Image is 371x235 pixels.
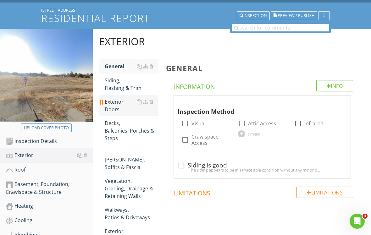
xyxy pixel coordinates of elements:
[105,177,158,200] div: Vegetation, Grading, Drainage & Retaining Walls
[99,35,145,48] div: Exterior
[363,214,368,219] span: 3
[178,167,347,172] div: The siding appears to be in service able condition without any minor or major defects.
[174,80,353,91] h4: Information
[271,11,317,20] button: Preview / Publish
[6,216,93,225] div: Cooling
[6,180,93,196] div: Basement, Foundation, Crawlspace & Structure
[105,119,158,142] div: Decks, Balconies, Porches & Steps
[278,14,314,18] span: Preview / Publish
[248,120,276,127] label: Attic Access
[191,134,230,146] label: Crawlspace Access
[105,63,158,70] div: General
[178,98,338,116] div: Inspection Method
[105,148,158,171] div: [PERSON_NAME], Soffits & Fascia
[271,12,317,18] a: Preview / Publish
[105,98,158,113] div: Exterior Doors
[237,12,270,18] a: Inspection
[6,166,93,174] div: Roof
[191,120,206,127] label: Visual
[6,137,93,145] div: Inspection Details
[248,132,261,137] div: OTHER
[237,11,270,20] button: Inspection
[232,24,329,31] input: search for comments
[166,64,361,72] h3: General
[240,14,267,18] div: Inspection
[41,8,330,13] div: [STREET_ADDRESS]
[304,120,324,127] label: Infrared
[105,206,158,221] div: Walkways, Patios & Driveways
[316,80,353,91] div: Info
[105,77,158,92] div: Siding, Flashing & Trim
[21,123,72,132] button: Upload cover photo
[24,125,69,131] div: Upload cover photo
[6,202,93,210] div: Heating
[350,214,365,229] iframe: Intercom live chat
[41,13,330,24] h1: Residential Report
[296,187,353,198] div: Limitations
[174,187,353,197] h4: Limitations
[6,151,93,160] div: Exterior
